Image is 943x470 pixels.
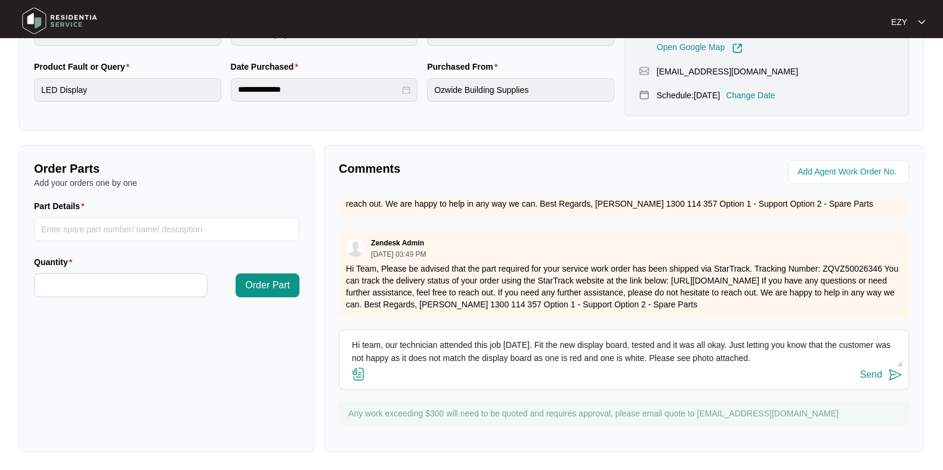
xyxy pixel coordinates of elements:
[34,177,299,189] p: Add your orders one by one
[345,336,902,367] textarea: Hi team, our technician attended this job [DATE]. Fit the new display board, tested and it was al...
[657,89,720,101] p: Schedule: [DATE]
[347,239,364,257] img: user.svg
[732,43,743,54] img: Link-External
[657,43,743,54] a: Open Google Map
[35,274,207,297] input: Quantity
[860,367,902,383] button: Send
[34,160,299,177] p: Order Parts
[34,217,299,241] input: Part Details
[639,89,650,100] img: map-pin
[34,256,77,268] label: Quantity
[371,238,424,248] p: Zendesk Admin
[231,61,303,73] label: Date Purchased
[18,3,101,39] img: residentia service logo
[348,407,903,419] p: Any work exceeding $300 will need to be quoted and requires approval, please email quote to [EMAI...
[427,78,614,102] input: Purchased From
[238,83,400,96] input: Date Purchased
[34,61,134,73] label: Product Fault or Query
[657,66,798,77] p: [EMAIL_ADDRESS][DOMAIN_NAME]
[236,273,299,297] button: Order Part
[797,165,902,179] input: Add Agent Work Order No.
[888,368,902,382] img: send-icon.svg
[891,16,907,28] p: EZY
[371,251,426,258] p: [DATE] 03:49 PM
[351,367,366,381] img: file-attachment-doc.svg
[427,61,502,73] label: Purchased From
[34,200,89,212] label: Part Details
[346,263,902,310] p: Hi Team, Please be advised that the part required for your service work order has been shipped vi...
[639,66,650,76] img: map-pin
[34,78,221,102] input: Product Fault or Query
[245,278,290,292] span: Order Part
[726,89,775,101] p: Change Date
[918,19,925,25] img: dropdown arrow
[860,369,882,380] div: Send
[339,160,616,177] p: Comments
